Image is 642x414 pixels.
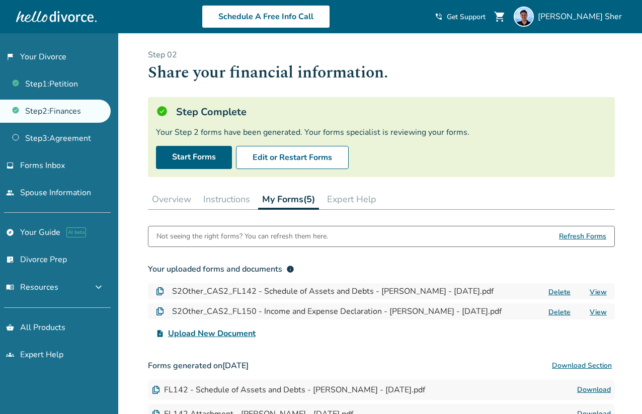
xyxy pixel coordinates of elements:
div: FL142 - Schedule of Assets and Debts - [PERSON_NAME] - [DATE].pdf [152,384,425,395]
button: Expert Help [323,189,380,209]
a: View [590,287,607,297]
button: My Forms(5) [258,189,319,210]
h5: Step Complete [176,105,247,119]
span: list_alt_check [6,256,14,264]
span: phone_in_talk [435,13,443,21]
button: Instructions [199,189,254,209]
img: Omar Sher [514,7,534,27]
span: inbox [6,161,14,170]
img: Document [152,386,160,394]
span: [PERSON_NAME] Sher [538,11,626,22]
div: Your Step 2 forms have been generated. Your forms specialist is reviewing your forms. [156,127,607,138]
h1: Share your financial information. [148,60,615,85]
a: View [590,307,607,317]
span: info [286,265,294,273]
a: phone_in_talkGet Support [435,12,486,22]
span: AI beta [66,227,86,237]
span: flag_2 [6,53,14,61]
span: people [6,189,14,197]
p: Step 0 2 [148,49,615,60]
a: Schedule A Free Info Call [202,5,330,28]
span: menu_book [6,283,14,291]
a: Start Forms [156,146,232,169]
span: upload_file [156,329,164,338]
h4: S2Other_CAS2_FL142 - Schedule of Assets and Debts - [PERSON_NAME] - [DATE].pdf [172,285,494,297]
img: Document [156,287,164,295]
span: Forms Inbox [20,160,65,171]
span: groups [6,351,14,359]
span: Get Support [447,12,486,22]
img: Document [156,307,164,315]
button: Delete [545,287,574,297]
button: Overview [148,189,195,209]
span: Upload New Document [168,327,256,340]
h3: Forms generated on [DATE] [148,356,615,376]
span: Refresh Forms [559,226,606,246]
iframe: Chat Widget [592,366,642,414]
button: Download Section [549,356,615,376]
span: shopping_basket [6,323,14,332]
span: Resources [6,282,58,293]
button: Delete [545,307,574,317]
span: expand_more [93,281,105,293]
span: explore [6,228,14,236]
h4: S2Other_CAS2_FL150 - Income and Expense Declaration - [PERSON_NAME] - [DATE].pdf [172,305,502,317]
button: Edit or Restart Forms [236,146,349,169]
div: Your uploaded forms and documents [148,263,294,275]
a: Download [577,384,611,396]
div: Not seeing the right forms? You can refresh them here. [156,226,328,246]
span: shopping_cart [494,11,506,23]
